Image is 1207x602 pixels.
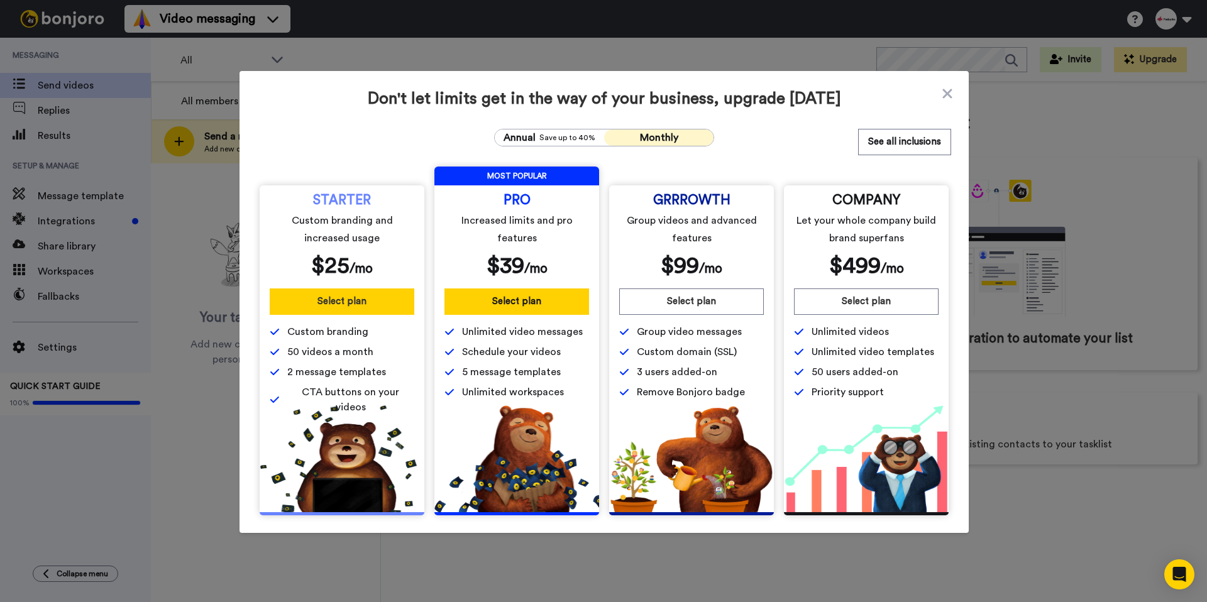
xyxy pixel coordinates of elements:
span: MOST POPULAR [434,167,599,185]
span: GRRROWTH [653,195,730,205]
span: Schedule your videos [462,344,561,359]
span: Group video messages [637,324,742,339]
span: Custom branding [287,324,368,339]
button: Select plan [619,288,764,315]
span: STARTER [313,195,371,205]
span: 3 users added-on [637,364,717,380]
span: Group videos and advanced features [622,212,762,247]
span: 2 message templates [287,364,386,380]
span: Annual [504,130,536,145]
button: Select plan [444,288,589,315]
span: Don't let limits get in the way of your business, upgrade [DATE] [257,89,951,109]
span: Custom branding and increased usage [272,212,412,247]
span: $ 99 [661,254,699,277]
img: b5b10b7112978f982230d1107d8aada4.png [434,405,599,512]
img: edd2fd70e3428fe950fd299a7ba1283f.png [609,405,774,512]
span: $ 25 [311,254,350,277]
span: Save up to 40% [539,133,595,143]
span: /mo [699,262,722,275]
span: Unlimited workspaces [462,385,564,400]
span: Unlimited videos [812,324,889,339]
span: /mo [881,262,904,275]
button: AnnualSave up to 40% [495,129,604,146]
button: See all inclusions [858,129,951,155]
button: Select plan [270,288,414,315]
span: COMPANY [832,195,900,205]
span: Increased limits and pro features [447,212,587,247]
span: 50 videos a month [287,344,373,359]
span: Priority support [812,385,884,400]
span: $ 39 [487,254,524,277]
span: CTA buttons on your videos [287,385,414,415]
span: 50 users added-on [812,364,898,380]
span: 5 message templates [462,364,561,380]
span: /mo [524,262,548,275]
span: PRO [504,195,531,205]
span: Monthly [640,133,678,143]
span: Remove Bonjoro badge [637,385,745,400]
button: Monthly [604,129,714,146]
span: Let your whole company build brand superfans [796,212,937,247]
img: 5112517b2a94bd7fef09f8ca13467cef.png [260,405,424,512]
span: Unlimited video templates [812,344,934,359]
span: $ 499 [829,254,881,277]
span: Custom domain (SSL) [637,344,737,359]
img: baac238c4e1197dfdb093d3ea7416ec4.png [784,405,949,512]
span: /mo [350,262,373,275]
button: Select plan [794,288,939,315]
span: Unlimited video messages [462,324,583,339]
div: Open Intercom Messenger [1164,559,1194,589]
